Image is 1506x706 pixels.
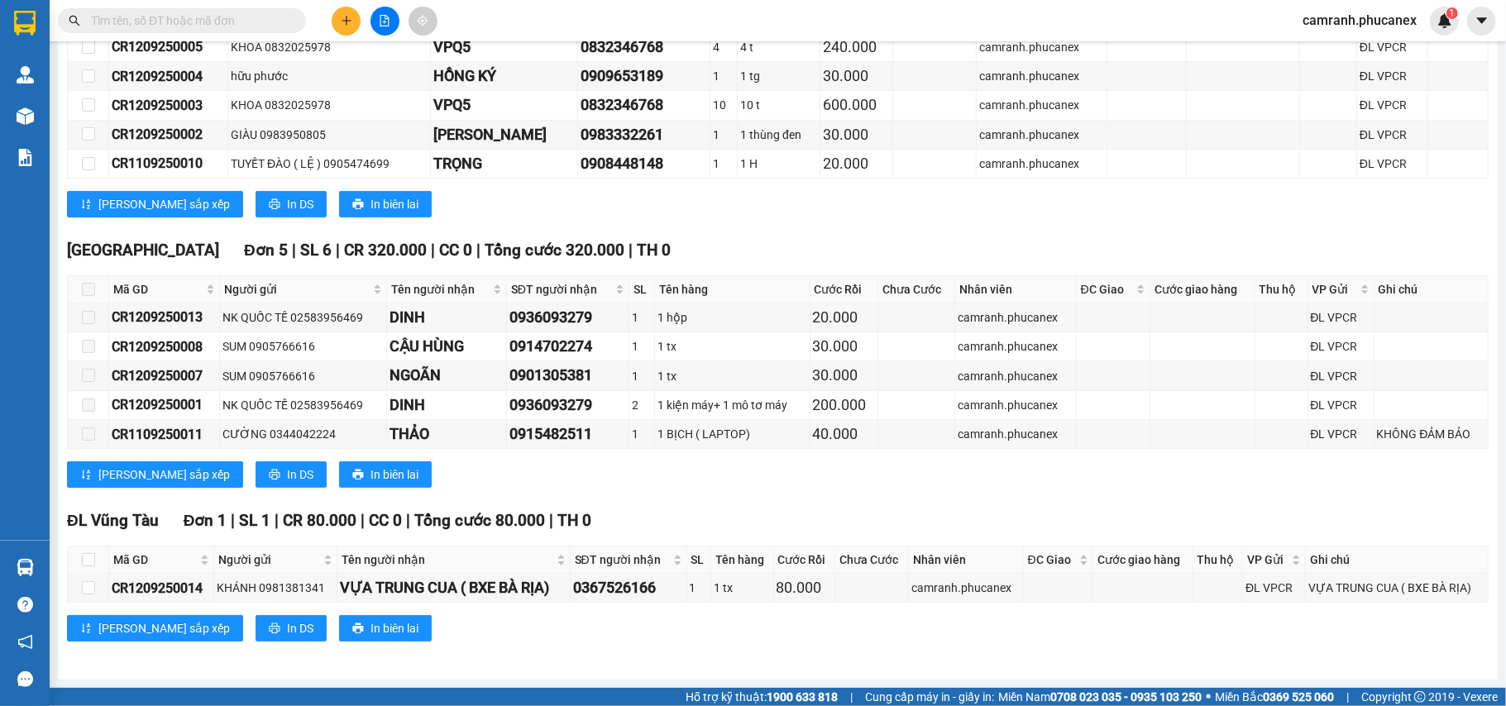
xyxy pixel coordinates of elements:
[17,149,34,166] img: solution-icon
[507,391,630,420] td: 0936093279
[713,38,734,56] div: 4
[1150,276,1255,303] th: Cước giao hàng
[573,576,684,599] div: 0367526166
[439,241,472,260] span: CC 0
[632,396,652,414] div: 2
[690,579,708,597] div: 1
[67,241,219,260] span: [GEOGRAPHIC_DATA]
[911,579,1021,597] div: camranh.phucanex
[767,690,838,704] strong: 1900 633 818
[509,394,627,417] div: 0936093279
[1346,688,1349,706] span: |
[391,280,490,298] span: Tên người nhận
[390,364,504,387] div: NGOÃN
[1360,38,1425,56] div: ĐL VPCR
[713,96,734,114] div: 10
[823,123,891,146] div: 30.000
[714,579,771,597] div: 1 tx
[14,11,36,36] img: logo-vxr
[352,623,364,636] span: printer
[109,62,228,91] td: CR1209250004
[878,276,956,303] th: Chưa Cước
[740,126,817,144] div: 1 thùng đen
[657,425,806,443] div: 1 BỊCH ( LAPTOP)
[17,66,34,83] img: warehouse-icon
[371,7,399,36] button: file-add
[657,337,806,355] div: 1 tx
[387,332,507,361] td: CẬU HÙNG
[109,91,228,120] td: CR1209250003
[979,96,1104,114] div: camranh.phucanex
[231,511,235,530] span: |
[1289,10,1430,31] span: camranh.phucanex
[109,391,220,420] td: CR1209250001
[113,280,203,298] span: Mã GD
[632,425,652,443] div: 1
[813,394,875,417] div: 200.000
[340,576,567,599] div: VỰA TRUNG CUA ( BXE BÀ RỊA)
[1467,7,1496,36] button: caret-down
[112,307,217,327] div: CR1209250013
[1312,280,1357,298] span: VP Gửi
[371,195,418,213] span: In biên lai
[865,688,994,706] span: Cung cấp máy in - giấy in:
[222,337,384,355] div: SUM 0905766616
[632,337,652,355] div: 1
[287,465,313,484] span: In DS
[269,623,280,636] span: printer
[813,364,875,387] div: 30.000
[657,367,806,385] div: 1 tx
[433,93,574,117] div: VPQ5
[835,546,909,574] th: Chưa Cước
[222,308,384,327] div: NK QUỐC TẾ 02583956469
[632,367,652,385] div: 1
[686,688,838,706] span: Hỗ trợ kỹ thuật:
[713,155,734,173] div: 1
[112,394,217,415] div: CR1209250001
[371,465,418,484] span: In biên lai
[1308,332,1375,361] td: ĐL VPCR
[509,335,627,358] div: 0914702274
[1308,420,1375,449] td: ĐL VPCR
[1360,126,1425,144] div: ĐL VPCR
[1243,574,1306,603] td: ĐL VPCR
[275,511,279,530] span: |
[239,511,270,530] span: SL 1
[581,152,707,175] div: 0908448148
[224,280,370,298] span: Người gửi
[1050,690,1202,704] strong: 0708 023 035 - 0935 103 250
[109,574,214,603] td: CR1209250014
[352,469,364,482] span: printer
[998,688,1202,706] span: Miền Nam
[112,66,225,87] div: CR1209250004
[549,511,553,530] span: |
[655,276,810,303] th: Tên hàng
[337,574,571,603] td: VỰA TRUNG CUA ( BXE BÀ RỊA)
[507,361,630,390] td: 0901305381
[581,93,707,117] div: 0832346768
[17,107,34,125] img: warehouse-icon
[379,15,390,26] span: file-add
[387,420,507,449] td: THẢO
[67,191,243,217] button: sort-ascending[PERSON_NAME] sắp xếp
[339,615,432,642] button: printerIn biên lai
[387,391,507,420] td: DINH
[1360,96,1425,114] div: ĐL VPCR
[958,337,1073,355] div: camranh.phucanex
[1206,694,1211,700] span: ⚪️
[711,546,774,574] th: Tên hàng
[332,7,361,36] button: plus
[69,15,80,26] span: search
[256,615,327,642] button: printerIn DS
[1357,33,1428,62] td: ĐL VPCR
[390,394,504,417] div: DINH
[958,367,1073,385] div: camranh.phucanex
[231,96,428,114] div: KHOA 0832025978
[433,64,574,88] div: HỒNG KÝ
[1437,13,1452,28] img: icon-new-feature
[1306,546,1489,574] th: Ghi chú
[1093,546,1193,574] th: Cước giao hàng
[575,551,670,569] span: SĐT người nhận
[687,546,711,574] th: SL
[342,551,553,569] span: Tên người nhận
